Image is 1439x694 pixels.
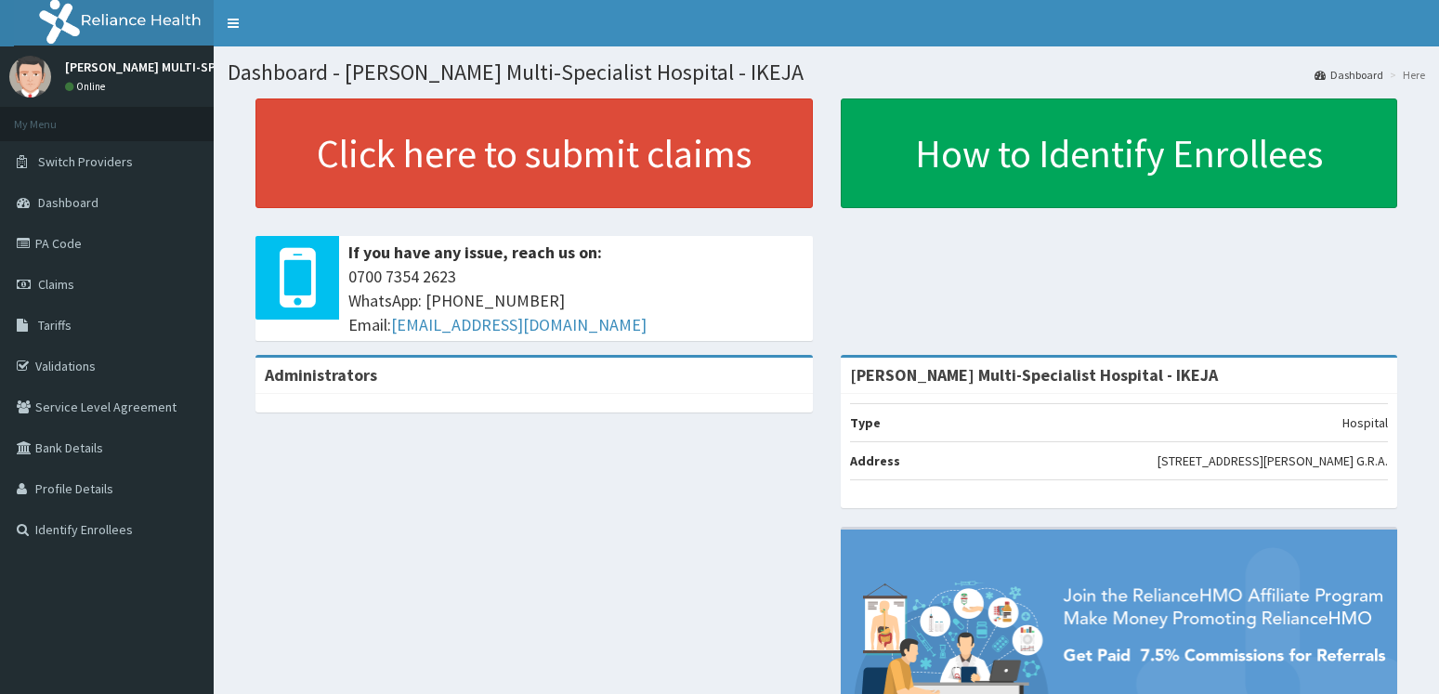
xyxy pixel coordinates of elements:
p: [STREET_ADDRESS][PERSON_NAME] G.R.A. [1158,452,1388,470]
p: [PERSON_NAME] MULTI-SPECIALIST HOSPITAL [65,60,327,73]
span: 0700 7354 2623 WhatsApp: [PHONE_NUMBER] Email: [348,265,804,336]
p: Hospital [1342,413,1388,432]
span: Switch Providers [38,153,133,170]
b: Administrators [265,364,377,386]
li: Here [1385,67,1425,83]
a: Online [65,80,110,93]
b: Address [850,452,900,469]
span: Claims [38,276,74,293]
a: Click here to submit claims [255,98,813,208]
img: User Image [9,56,51,98]
b: If you have any issue, reach us on: [348,242,602,263]
h1: Dashboard - [PERSON_NAME] Multi-Specialist Hospital - IKEJA [228,60,1425,85]
span: Dashboard [38,194,98,211]
b: Type [850,414,881,431]
a: [EMAIL_ADDRESS][DOMAIN_NAME] [391,314,647,335]
span: Tariffs [38,317,72,334]
a: How to Identify Enrollees [841,98,1398,208]
a: Dashboard [1315,67,1383,83]
strong: [PERSON_NAME] Multi-Specialist Hospital - IKEJA [850,364,1218,386]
